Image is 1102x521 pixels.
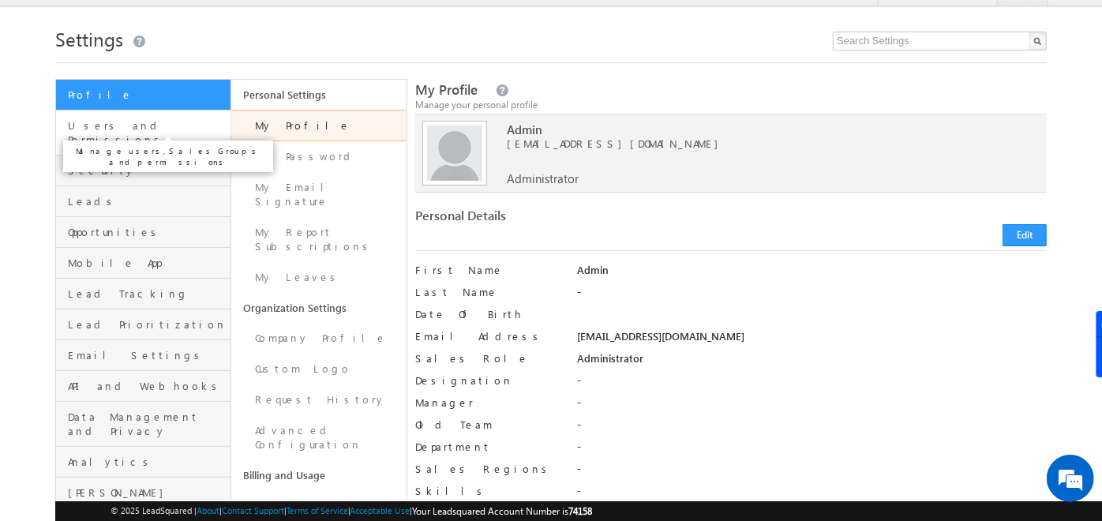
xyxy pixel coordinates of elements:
[68,379,227,393] span: API and Webhooks
[56,217,231,248] a: Opportunities
[507,122,1012,137] span: Admin
[231,415,407,460] a: Advanced Configuration
[415,395,561,410] label: Manager
[56,156,231,186] a: Security
[577,484,1047,506] div: -
[231,384,407,415] a: Request History
[415,484,561,498] label: Skills
[415,307,561,321] label: Date Of Birth
[231,460,407,490] a: Billing and Usage
[56,309,231,340] a: Lead Prioritization
[68,225,227,239] span: Opportunities
[111,504,593,519] span: © 2025 LeadSquared | | | | |
[577,263,1047,285] div: Admin
[415,329,561,343] label: Email Address
[231,293,407,323] a: Organization Settings
[569,505,593,517] span: 74158
[415,208,723,231] div: Personal Details
[27,83,66,103] img: d_60004797649_company_0_60004797649
[577,373,1047,395] div: -
[56,371,231,402] a: API and Webhooks
[415,285,561,299] label: Last Name
[68,194,227,208] span: Leads
[231,323,407,354] a: Company Profile
[68,88,227,102] span: Profile
[231,262,407,293] a: My Leaves
[68,410,227,438] span: Data Management and Privacy
[56,186,231,217] a: Leads
[231,80,407,110] a: Personal Settings
[577,418,1047,440] div: -
[350,505,410,515] a: Acceptable Use
[82,83,265,103] div: Chat with us now
[56,340,231,371] a: Email Settings
[56,111,231,156] a: Users and Permissions
[415,440,561,454] label: Department
[68,256,227,270] span: Mobile App
[68,317,227,332] span: Lead Prioritization
[415,418,561,432] label: Old Team
[68,348,227,362] span: Email Settings
[197,505,219,515] a: About
[68,287,227,301] span: Lead Tracking
[231,141,407,172] a: My Password
[21,146,288,393] textarea: Type your message and hit 'Enter'
[415,263,561,277] label: First Name
[56,248,231,279] a: Mobile App
[577,329,1047,351] div: [EMAIL_ADDRESS][DOMAIN_NAME]
[68,485,227,500] span: [PERSON_NAME]
[415,373,561,388] label: Designation
[833,32,1047,51] input: Search Settings
[56,402,231,447] a: Data Management and Privacy
[56,80,231,111] a: Profile
[413,505,593,517] span: Your Leadsquared Account Number is
[415,351,561,365] label: Sales Role
[231,354,407,384] a: Custom Logo
[507,137,1012,151] span: [EMAIL_ADDRESS][DOMAIN_NAME]
[287,505,348,515] a: Terms of Service
[68,455,227,469] span: Analytics
[577,285,1047,307] div: -
[222,505,284,515] a: Contact Support
[577,395,1047,418] div: -
[231,110,407,141] a: My Profile
[56,279,231,309] a: Lead Tracking
[231,217,407,262] a: My Report Subscriptions
[415,98,1047,112] div: Manage your personal profile
[415,462,561,476] label: Sales Regions
[215,406,287,427] em: Start Chat
[69,145,267,167] p: Manage users, Sales Groups and permissions
[577,440,1047,462] div: -
[415,81,478,99] span: My Profile
[507,171,579,186] span: Administrator
[56,447,231,478] a: Analytics
[55,26,123,51] span: Settings
[56,478,231,508] a: [PERSON_NAME]
[577,351,1047,373] div: Administrator
[577,462,1047,484] div: -
[68,118,227,147] span: Users and Permissions
[259,8,297,46] div: Minimize live chat window
[1003,224,1047,246] button: Edit
[231,172,407,217] a: My Email Signature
